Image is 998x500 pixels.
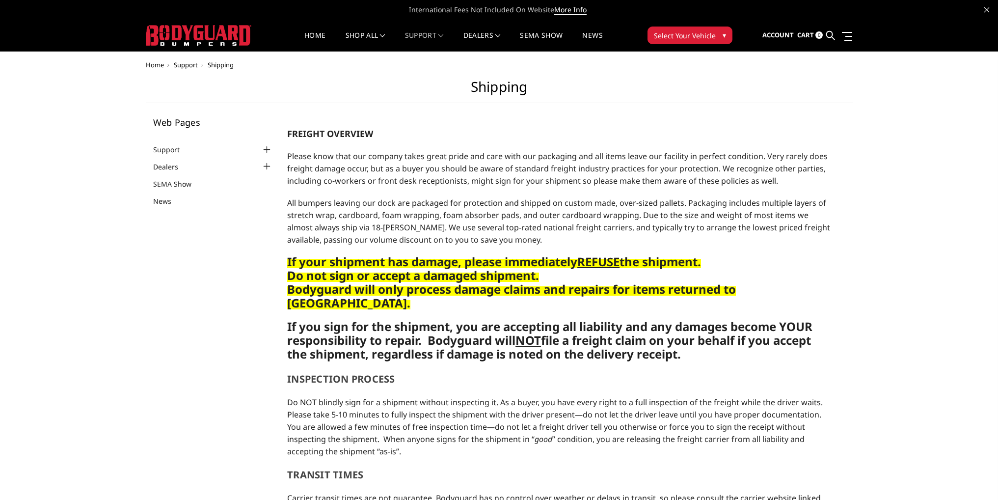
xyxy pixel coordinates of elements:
[153,162,190,172] a: Dealers
[153,144,192,155] a: Support
[463,32,501,51] a: Dealers
[577,253,620,270] u: REFUSE
[287,372,395,386] strong: INSPECTION PROCESS
[346,32,385,51] a: shop all
[797,22,823,49] a: Cart 0
[287,253,701,270] font: If your shipment has damage, please immediately the shipment.
[554,5,587,15] a: More Info
[762,22,794,49] a: Account
[287,281,736,311] font: Bodyguard will only process damage claims and repairs for items returned to [GEOGRAPHIC_DATA].
[153,179,204,189] a: SEMA Show
[174,60,198,69] a: Support
[797,30,814,39] span: Cart
[815,31,823,39] span: 0
[762,30,794,39] span: Account
[153,118,273,127] h5: Web Pages
[146,60,164,69] a: Home
[582,32,602,51] a: News
[287,128,373,139] strong: FREIGHT OVERVIEW
[287,397,823,457] font: Do NOT blindly sign for a shipment without inspecting it. As a buyer, you have every right to a f...
[304,32,325,51] a: Home
[287,318,812,362] strong: If you sign for the shipment, you are accepting all liability and any damages become YOUR respons...
[723,30,726,40] span: ▾
[515,332,541,348] u: NOT
[654,30,716,41] span: Select Your Vehicle
[146,79,853,103] h1: Shipping
[208,60,234,69] span: Shipping
[405,32,444,51] a: Support
[153,196,184,206] a: News
[287,151,828,186] span: Please know that our company takes great pride and care with our packaging and all items leave ou...
[287,197,830,245] span: All bumpers leaving our dock are packaged for protection and shipped on custom made, over-sized p...
[146,25,251,46] img: BODYGUARD BUMPERS
[520,32,563,51] a: SEMA Show
[287,468,363,481] strong: TRANSIT TIMES
[287,267,539,283] font: Do not sign or accept a damaged shipment.
[535,434,552,444] em: good
[647,27,732,44] button: Select Your Vehicle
